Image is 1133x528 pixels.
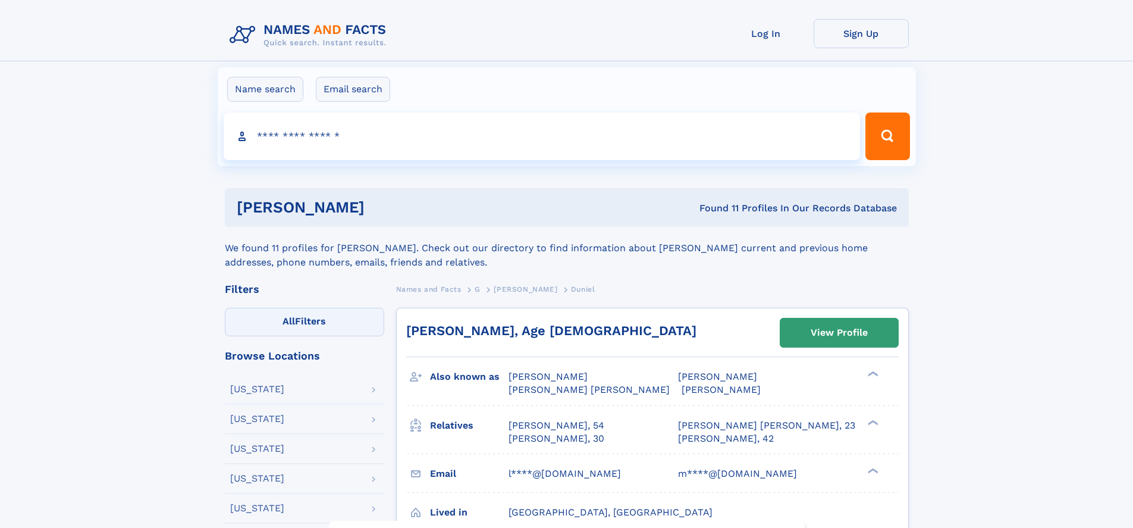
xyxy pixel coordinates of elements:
[682,384,761,395] span: [PERSON_NAME]
[230,474,284,483] div: [US_STATE]
[225,19,396,51] img: Logo Names and Facts
[224,113,861,160] input: search input
[430,502,509,523] h3: Lived in
[225,351,384,361] div: Browse Locations
[678,432,774,445] a: [PERSON_NAME], 42
[396,282,462,296] a: Names and Facts
[475,282,481,296] a: G
[494,285,557,293] span: [PERSON_NAME]
[780,318,898,347] a: View Profile
[225,284,384,295] div: Filters
[811,319,868,346] div: View Profile
[237,200,532,215] h1: [PERSON_NAME]
[406,323,696,338] a: [PERSON_NAME], Age [DEMOGRAPHIC_DATA]
[678,371,757,382] span: [PERSON_NAME]
[571,285,595,293] span: Duniel
[230,414,284,424] div: [US_STATE]
[225,227,909,270] div: We found 11 profiles for [PERSON_NAME]. Check out our directory to find information about [PERSON...
[509,507,713,518] span: [GEOGRAPHIC_DATA], [GEOGRAPHIC_DATA]
[509,384,670,395] span: [PERSON_NAME] [PERSON_NAME]
[509,432,604,445] a: [PERSON_NAME], 30
[230,504,284,513] div: [US_STATE]
[509,419,604,432] a: [PERSON_NAME], 54
[230,444,284,454] div: [US_STATE]
[814,19,909,48] a: Sign Up
[475,285,481,293] span: G
[430,415,509,436] h3: Relatives
[227,77,303,102] label: Name search
[678,419,855,432] a: [PERSON_NAME] [PERSON_NAME], 23
[509,371,588,382] span: [PERSON_NAME]
[532,202,897,215] div: Found 11 Profiles In Our Records Database
[283,315,295,327] span: All
[865,113,909,160] button: Search Button
[865,370,879,378] div: ❯
[494,282,557,296] a: [PERSON_NAME]
[430,367,509,387] h3: Also known as
[430,464,509,484] h3: Email
[865,467,879,474] div: ❯
[230,385,284,394] div: [US_STATE]
[718,19,814,48] a: Log In
[865,418,879,426] div: ❯
[225,308,384,336] label: Filters
[316,77,390,102] label: Email search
